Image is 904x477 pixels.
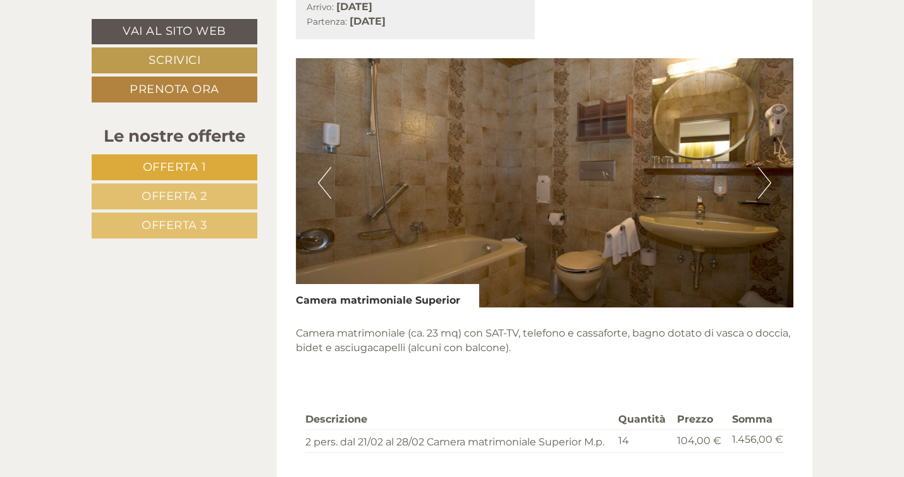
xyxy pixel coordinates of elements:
img: image [296,58,794,307]
div: Buon giorno, come possiamo aiutarla? [9,34,218,73]
b: [DATE] [336,1,372,13]
small: 10:23 [19,61,212,70]
div: mercoledì [211,9,288,31]
div: Le nostre offerte [92,125,257,148]
td: 1.456,00 € [727,430,784,453]
a: Scrivici [92,47,257,73]
small: Arrivo: [307,2,334,12]
th: Quantità [613,410,671,430]
button: Next [758,167,771,199]
div: Hotel Mondschein [19,37,212,47]
th: Descrizione [305,410,614,430]
span: Offerta 1 [143,160,207,174]
span: Offerta 2 [142,189,207,203]
th: Somma [727,410,784,430]
a: Vai al sito web [92,19,257,44]
span: 104,00 € [677,435,721,447]
p: Camera matrimoniale (ca. 23 mq) con SAT-TV, telefono e cassaforte, bagno dotato di vasca o doccia... [296,326,794,356]
td: 14 [613,430,671,453]
button: Invia [425,330,499,356]
a: Prenota ora [92,77,257,102]
small: Partenza: [307,16,347,27]
span: Offerta 3 [142,218,207,232]
button: Previous [318,167,331,199]
th: Prezzo [672,410,727,430]
td: 2 pers. dal 21/02 al 28/02 Camera matrimoniale Superior M.p. [305,430,614,453]
b: [DATE] [350,15,386,27]
div: Camera matrimoniale Superior [296,284,479,308]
